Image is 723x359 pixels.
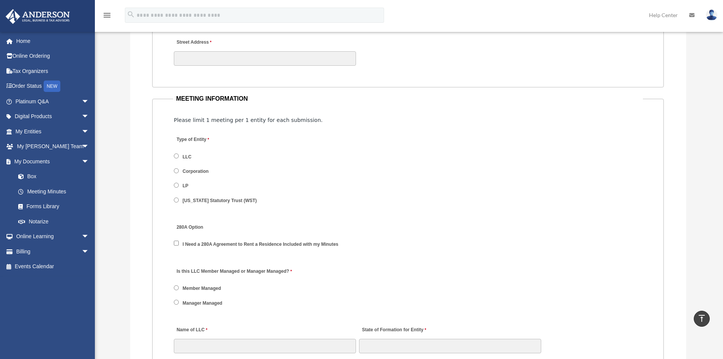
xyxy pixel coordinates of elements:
[174,223,246,233] label: 280A Option
[82,94,97,109] span: arrow_drop_down
[180,285,224,292] label: Member Managed
[5,63,101,79] a: Tax Organizers
[11,184,97,199] a: Meeting Minutes
[180,197,260,204] label: [US_STATE] Statutory Trust (WST)
[11,214,101,229] a: Notarize
[174,135,246,145] label: Type of Entity
[180,300,225,307] label: Manager Managed
[11,199,101,214] a: Forms Library
[706,9,717,21] img: User Pic
[11,169,101,184] a: Box
[44,81,60,92] div: NEW
[82,244,97,259] span: arrow_drop_down
[173,93,643,104] legend: MEETING INFORMATION
[82,229,97,245] span: arrow_drop_down
[5,33,101,49] a: Home
[82,154,97,169] span: arrow_drop_down
[5,244,101,259] a: Billingarrow_drop_down
[5,49,101,64] a: Online Ordering
[180,168,211,175] label: Corporation
[694,311,710,327] a: vertical_align_top
[5,109,101,124] a: Digital Productsarrow_drop_down
[5,94,101,109] a: Platinum Q&Aarrow_drop_down
[180,183,191,190] label: LP
[180,241,341,248] label: I Need a 280A Agreement to Rent a Residence Included with my Minutes
[697,314,706,323] i: vertical_align_top
[3,9,72,24] img: Anderson Advisors Platinum Portal
[102,11,112,20] i: menu
[82,139,97,155] span: arrow_drop_down
[82,124,97,139] span: arrow_drop_down
[180,153,194,160] label: LLC
[174,38,246,48] label: Street Address
[5,229,101,244] a: Online Learningarrow_drop_down
[102,13,112,20] a: menu
[5,124,101,139] a: My Entitiesarrow_drop_down
[174,325,209,335] label: Name of LLC
[127,10,135,19] i: search
[359,325,428,335] label: State of Formation for Entity
[174,266,294,277] label: Is this LLC Member Managed or Manager Managed?
[174,117,323,123] span: Please limit 1 meeting per 1 entity for each submission.
[82,109,97,125] span: arrow_drop_down
[5,259,101,274] a: Events Calendar
[5,154,101,169] a: My Documentsarrow_drop_down
[5,79,101,94] a: Order StatusNEW
[5,139,101,154] a: My [PERSON_NAME] Teamarrow_drop_down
